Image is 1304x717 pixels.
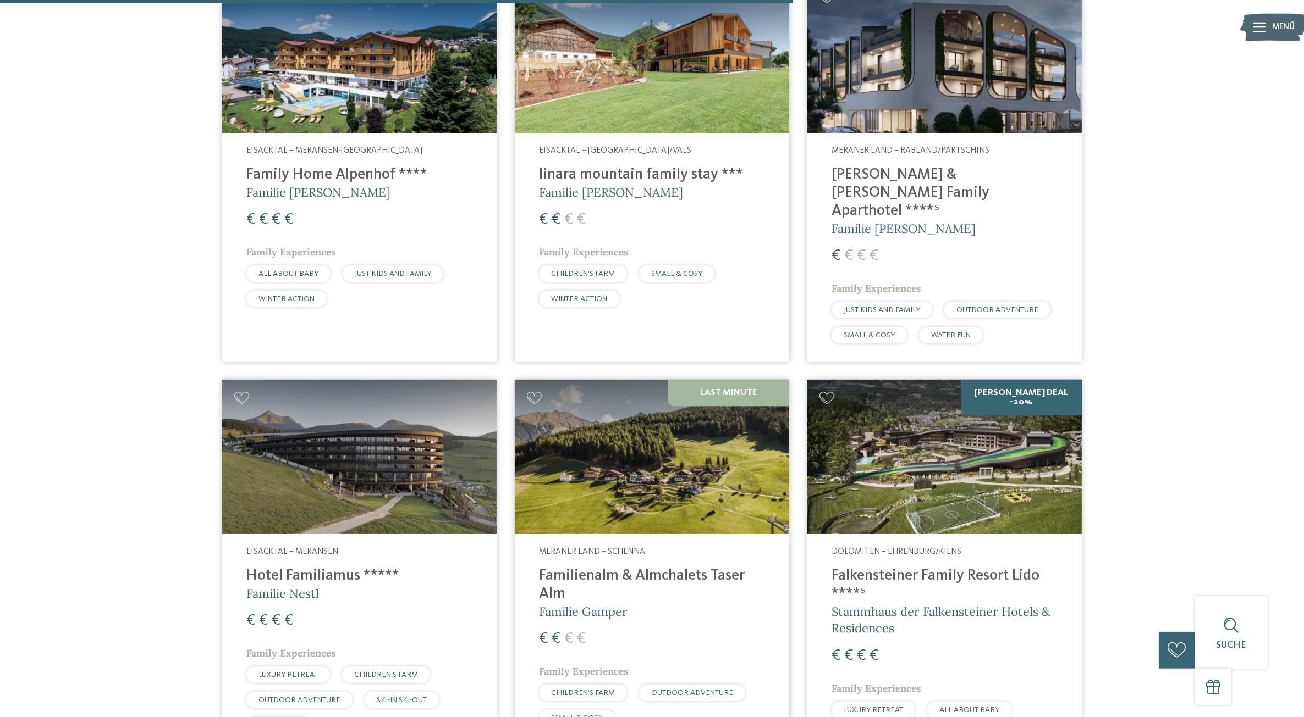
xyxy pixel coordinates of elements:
span: ALL ABOUT BABY [258,270,318,277]
span: € [259,212,268,227]
span: € [246,212,256,227]
span: CHILDREN’S FARM [551,689,615,697]
span: Familie [PERSON_NAME] [246,185,390,200]
span: € [284,613,294,629]
span: WATER FUN [931,331,971,339]
span: € [832,648,841,664]
span: Dolomiten – Ehrenburg/Kiens [832,547,961,556]
h4: Familienalm & Almchalets Taser Alm [539,567,765,603]
span: OUTDOOR ADVENTURE [258,696,340,704]
h4: Falkensteiner Family Resort Lido ****ˢ [832,567,1058,603]
span: € [857,248,866,264]
span: SKI-IN SKI-OUT [377,696,427,704]
span: € [577,212,586,227]
span: Meraner Land – Rabland/Partschins [832,146,989,155]
span: € [857,648,866,664]
span: Family Experiences [539,246,629,258]
span: Family Experiences [246,647,336,659]
span: € [284,212,294,227]
span: LUXURY RETREAT [844,706,903,714]
span: OUTDOOR ADVENTURE [651,689,733,697]
span: € [844,648,854,664]
span: LUXURY RETREAT [258,671,318,679]
h4: linara mountain family stay *** [539,166,765,184]
span: Family Experiences [832,682,921,694]
h4: Family Home Alpenhof **** [246,166,472,184]
span: € [577,631,586,647]
span: Eisacktal – Meransen-[GEOGRAPHIC_DATA] [246,146,422,155]
span: ALL ABOUT BABY [939,706,999,714]
span: Familie Nestl [246,586,319,601]
span: € [539,212,548,227]
span: JUST KIDS AND FAMILY [355,270,431,277]
span: € [552,212,561,227]
span: Familie [PERSON_NAME] [832,221,976,236]
span: Stammhaus der Falkensteiner Hotels & Residences [832,604,1050,636]
h4: [PERSON_NAME] & [PERSON_NAME] Family Aparthotel ****ˢ [832,166,1058,220]
span: € [844,248,854,264]
span: CHILDREN’S FARM [551,270,615,277]
span: € [272,212,281,227]
span: CHILDREN’S FARM [354,671,418,679]
span: OUTDOOR ADVENTURE [956,306,1038,314]
span: € [870,248,879,264]
span: € [870,648,879,664]
span: WINTER ACTION [551,295,607,303]
span: € [832,248,841,264]
span: Family Experiences [832,282,921,294]
span: Familie [PERSON_NAME] [539,185,683,200]
span: € [564,212,574,227]
img: Familienhotels gesucht? Hier findet ihr die besten! [515,380,789,534]
span: € [272,613,281,629]
span: Eisacktal – Meransen [246,547,338,556]
img: Familienhotels gesucht? Hier findet ihr die besten! [807,380,1082,534]
span: SMALL & COSY [844,331,895,339]
span: € [552,631,561,647]
span: € [539,631,548,647]
span: € [259,613,268,629]
span: WINTER ACTION [258,295,315,303]
span: Familie Gamper [539,604,628,619]
span: € [246,613,256,629]
span: € [564,631,574,647]
span: Suche [1216,641,1246,650]
span: Eisacktal – [GEOGRAPHIC_DATA]/Vals [539,146,691,155]
span: Family Experiences [246,246,336,258]
span: Meraner Land – Schenna [539,547,645,556]
img: Familienhotels gesucht? Hier findet ihr die besten! [222,380,497,534]
span: SMALL & COSY [651,270,702,277]
span: JUST KIDS AND FAMILY [844,306,920,314]
span: Family Experiences [539,665,629,677]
